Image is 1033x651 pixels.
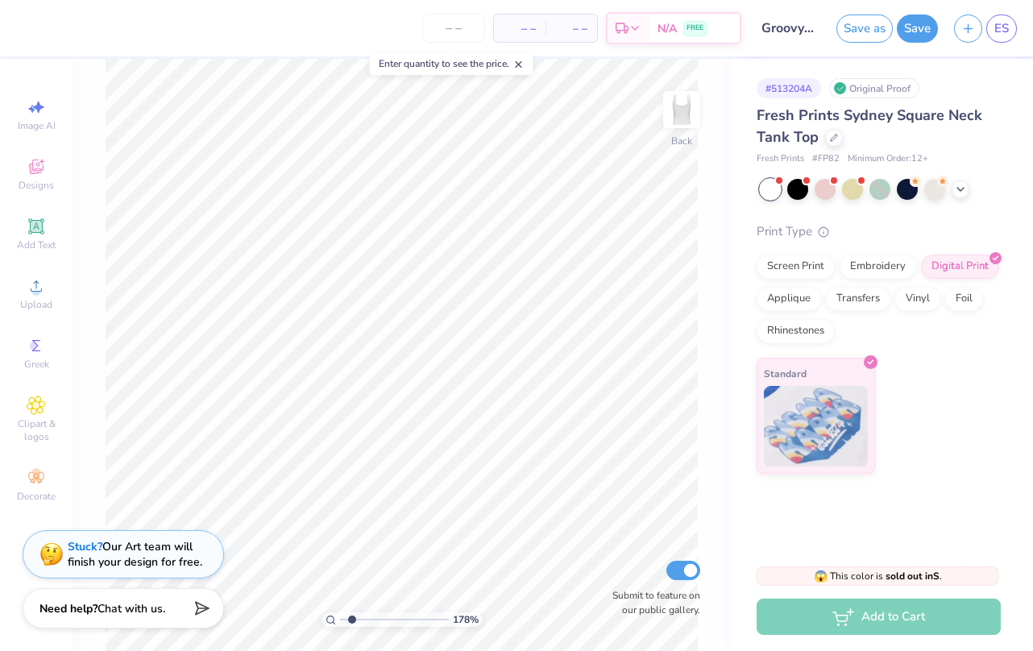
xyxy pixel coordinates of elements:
[757,287,821,311] div: Applique
[666,93,698,126] img: Back
[19,179,54,192] span: Designs
[17,238,56,251] span: Add Text
[17,490,56,503] span: Decorate
[757,106,982,147] span: Fresh Prints Sydney Square Neck Tank Top
[757,222,1001,241] div: Print Type
[453,612,479,627] span: 178 %
[422,14,485,43] input: – –
[370,52,533,75] div: Enter quantity to see the price.
[986,15,1017,43] a: ES
[20,298,52,311] span: Upload
[757,78,821,98] div: # 513204A
[757,255,835,279] div: Screen Print
[921,255,999,279] div: Digital Print
[504,20,536,37] span: – –
[757,152,804,166] span: Fresh Prints
[555,20,587,37] span: – –
[994,19,1009,38] span: ES
[757,319,835,343] div: Rhinestones
[687,23,703,34] span: FREE
[18,119,56,132] span: Image AI
[24,358,49,371] span: Greek
[8,417,64,443] span: Clipart & logos
[945,287,983,311] div: Foil
[68,539,102,554] strong: Stuck?
[897,15,938,43] button: Save
[812,152,840,166] span: # FP82
[836,15,893,43] button: Save as
[840,255,916,279] div: Embroidery
[68,539,202,570] div: Our Art team will finish your design for free.
[604,588,700,617] label: Submit to feature on our public gallery.
[886,570,940,583] strong: sold out in S
[671,134,692,148] div: Back
[764,386,868,466] img: Standard
[848,152,928,166] span: Minimum Order: 12 +
[764,365,807,382] span: Standard
[826,287,890,311] div: Transfers
[749,12,828,44] input: Untitled Design
[814,569,828,584] span: 😱
[97,601,165,616] span: Chat with us.
[895,287,940,311] div: Vinyl
[658,20,677,37] span: N/A
[39,601,97,616] strong: Need help?
[814,569,942,583] span: This color is .
[829,78,919,98] div: Original Proof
